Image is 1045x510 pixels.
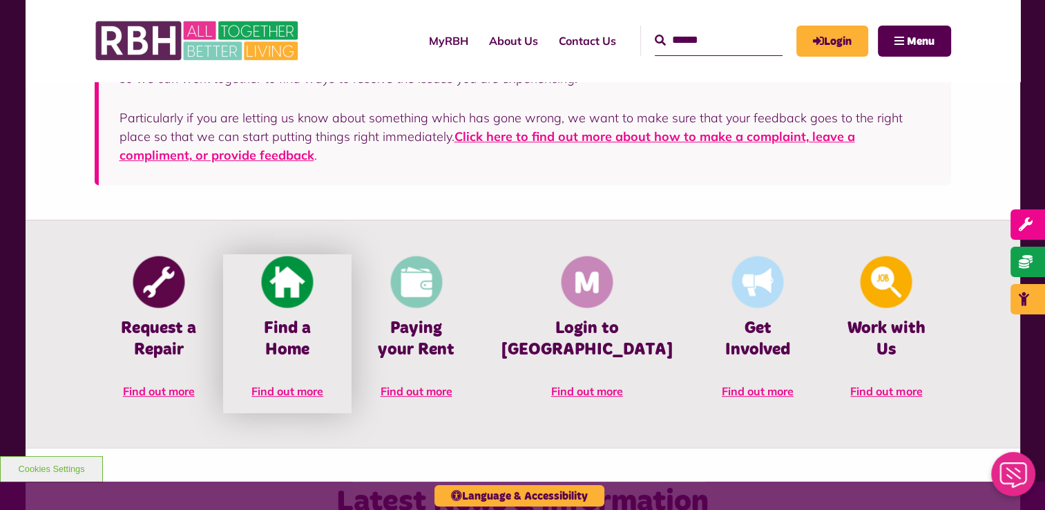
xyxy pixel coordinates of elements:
span: Find out more [722,384,794,398]
h4: Find a Home [244,318,331,361]
h4: Work with Us [843,318,930,361]
h4: Login to [GEOGRAPHIC_DATA] [501,318,673,361]
a: MyRBH [419,22,479,59]
img: Report Repair [133,256,184,308]
a: Find A Home Find a Home Find out more [223,254,352,413]
span: Find out more [850,384,922,398]
span: Find out more [551,384,623,398]
span: Find out more [251,384,323,398]
span: Find out more [381,384,452,398]
img: RBH [95,14,302,68]
img: Get Involved [731,256,783,308]
img: Looking For A Job [861,256,912,308]
button: Navigation [878,26,951,57]
a: Contact Us [548,22,626,59]
h4: Get Involved [714,318,801,361]
h4: Request a Repair [115,318,202,361]
a: Click here to find out more about how to make a complaint, leave a compliment, or provide feedback [119,129,855,163]
img: Pay Rent [390,256,442,308]
a: Get Involved Get Involved Find out more [693,254,822,413]
a: Pay Rent Paying your Rent Find out more [352,254,480,413]
button: Language & Accessibility [434,485,604,507]
h4: Paying your Rent [372,318,459,361]
a: Report Repair Request a Repair Find out more [95,254,223,413]
input: Search [655,26,783,55]
a: Looking For A Job Work with Us Find out more [822,254,950,413]
span: Menu [907,36,934,47]
a: MyRBH [796,26,868,57]
span: Find out more [123,384,195,398]
p: Particularly if you are letting us know about something which has gone wrong, we want to make sur... [119,108,930,164]
a: About Us [479,22,548,59]
img: Find A Home [262,256,314,308]
iframe: Netcall Web Assistant for live chat [983,448,1045,510]
img: Membership And Mutuality [561,256,613,308]
a: Membership And Mutuality Login to [GEOGRAPHIC_DATA] Find out more [481,254,693,413]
